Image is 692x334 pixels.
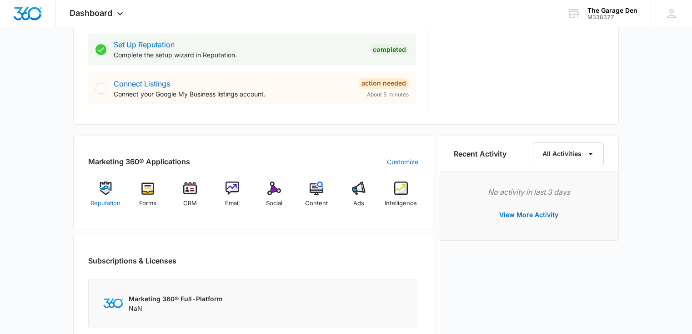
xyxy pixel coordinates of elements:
span: Dashboard [70,8,112,18]
span: Reputation [90,199,120,208]
span: Content [305,199,328,208]
p: Marketing 360® Full-Platform [129,294,223,304]
a: Intelligence [383,182,418,214]
span: About 5 minutes [367,91,409,99]
h6: Recent Activity [454,148,506,159]
div: Completed [370,44,409,55]
a: Connect Listings [114,79,170,88]
div: account name [587,7,637,14]
img: Marketing 360 Logo [103,299,123,308]
button: View More Activity [490,204,567,226]
a: Email [215,182,250,214]
div: NaN [129,294,223,313]
div: account id [587,14,637,20]
h2: Marketing 360® Applications [88,156,190,167]
a: Social [257,182,292,214]
span: Social [266,199,282,208]
span: Forms [139,199,156,208]
a: Content [299,182,334,214]
p: Complete the setup wizard in Reputation. [114,50,363,60]
p: No activity in last 3 days [454,187,604,197]
button: All Activities [533,142,604,165]
a: Ads [341,182,376,214]
a: CRM [173,182,208,214]
span: Intelligence [385,199,417,208]
p: Connect your Google My Business listings account. [114,89,351,99]
a: Set Up Reputation [114,40,175,49]
a: Reputation [88,182,123,214]
a: Customize [387,157,418,167]
h2: Subscriptions & Licenses [88,255,176,266]
div: Action Needed [359,78,409,89]
span: Email [225,199,240,208]
span: CRM [183,199,197,208]
span: Ads [353,199,364,208]
a: Forms [130,182,165,214]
